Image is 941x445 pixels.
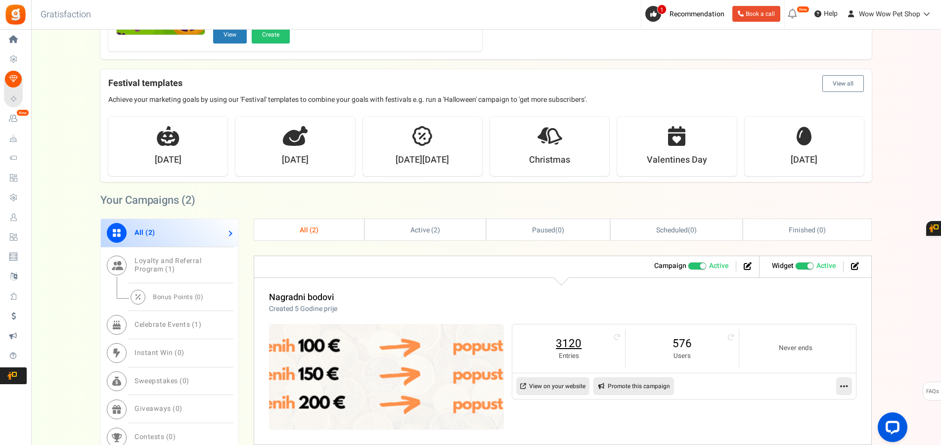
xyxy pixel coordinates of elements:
span: Paused [532,225,555,235]
em: New [797,6,809,13]
span: 1 [194,319,199,330]
span: ( ) [656,225,696,235]
span: All ( ) [300,225,318,235]
button: View all [822,75,864,92]
a: Promote this campaign [593,377,674,395]
h3: Gratisfaction [30,5,102,25]
span: Loyalty and Referral Program ( ) [134,256,201,274]
a: View on your website [516,377,589,395]
span: 0 [690,225,694,235]
li: Widget activated [764,261,844,272]
span: 2 [434,225,438,235]
small: Users [635,352,728,361]
span: Bonus Points ( ) [153,292,203,302]
a: 576 [635,336,728,352]
strong: Christmas [529,154,570,167]
a: 1 Recommendation [645,6,728,22]
span: Scheduled [656,225,688,235]
h2: Your Campaigns ( ) [100,195,195,205]
em: New [16,109,29,116]
span: Finished ( ) [789,225,825,235]
span: Active [816,261,836,271]
button: Create [252,26,290,44]
small: Entries [522,352,615,361]
span: Help [821,9,838,19]
a: Nagradni bodovi [269,291,334,304]
a: Help [810,6,842,22]
span: Instant Win ( ) [134,348,184,358]
a: 3120 [522,336,615,352]
span: All ( ) [134,227,155,238]
span: 0 [558,225,562,235]
span: 2 [148,227,153,238]
span: 1 [657,4,667,14]
span: Celebrate Events ( ) [134,319,201,330]
span: Wow Wow Pet Shop [859,9,920,19]
strong: Widget [772,261,794,271]
strong: Valentines Day [647,154,707,167]
p: Created 5 Godine prije [269,304,337,314]
span: FAQs [926,382,939,401]
button: View [213,26,247,44]
span: Active [709,261,728,271]
span: Contests ( ) [134,432,176,442]
strong: Campaign [654,261,686,271]
span: Sweepstakes ( ) [134,376,189,386]
span: 0 [819,225,823,235]
span: 2 [185,192,191,208]
span: ( ) [532,225,564,235]
span: Giveaways ( ) [134,403,182,414]
span: 2 [312,225,316,235]
strong: [DATE] [155,154,181,167]
strong: [DATE] [791,154,817,167]
span: Recommendation [670,9,724,19]
strong: [DATE][DATE] [396,154,449,167]
a: New [4,110,27,127]
span: 0 [178,348,182,358]
span: 0 [197,292,201,302]
img: Gratisfaction [4,3,27,26]
strong: [DATE] [282,154,309,167]
h4: Festival templates [108,75,864,92]
span: 0 [176,403,180,414]
a: Book a call [732,6,780,22]
span: Active ( ) [410,225,440,235]
span: 1 [168,264,173,274]
small: Never ends [749,344,843,353]
span: 0 [169,432,173,442]
p: Achieve your marketing goals by using our 'Festival' templates to combine your goals with festiva... [108,95,864,105]
span: 0 [182,376,187,386]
